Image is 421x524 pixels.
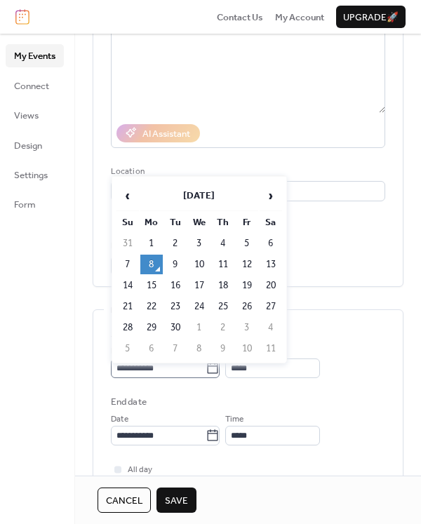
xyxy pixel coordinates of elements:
td: 25 [212,297,234,316]
td: 7 [164,339,187,358]
td: 8 [188,339,210,358]
div: End date [111,395,147,409]
a: Settings [6,163,64,186]
a: Connect [6,74,64,97]
a: Views [6,104,64,126]
td: 20 [260,276,282,295]
th: [DATE] [140,181,258,211]
span: ‹ [117,182,138,210]
span: Save [165,494,188,508]
span: Contact Us [217,11,263,25]
td: 24 [188,297,210,316]
button: Save [156,488,196,513]
td: 6 [140,339,163,358]
span: My Account [275,11,324,25]
td: 9 [212,339,234,358]
td: 31 [116,234,139,253]
td: 2 [164,234,187,253]
td: 12 [236,255,258,274]
th: Mo [140,213,163,232]
td: 13 [260,255,282,274]
td: 4 [212,234,234,253]
td: 29 [140,318,163,337]
td: 16 [164,276,187,295]
td: 7 [116,255,139,274]
div: Location [111,165,382,179]
img: logo [15,9,29,25]
span: Settings [14,168,48,182]
button: Upgrade🚀 [336,6,406,28]
span: Views [14,109,39,123]
td: 3 [188,234,210,253]
td: 18 [212,276,234,295]
span: Design [14,139,42,153]
td: 11 [212,255,234,274]
td: 30 [164,318,187,337]
a: My Account [275,10,324,24]
td: 28 [116,318,139,337]
a: Form [6,193,64,215]
td: 15 [140,276,163,295]
td: 5 [236,234,258,253]
td: 10 [236,339,258,358]
td: 10 [188,255,210,274]
td: 6 [260,234,282,253]
span: Time [225,412,243,426]
span: › [260,182,281,210]
span: Cancel [106,494,142,508]
th: Su [116,213,139,232]
span: All day [128,463,152,477]
td: 22 [140,297,163,316]
td: 4 [260,318,282,337]
td: 17 [188,276,210,295]
td: 19 [236,276,258,295]
th: Th [212,213,234,232]
td: 1 [188,318,210,337]
td: 8 [140,255,163,274]
th: Sa [260,213,282,232]
span: Form [14,198,36,212]
th: Tu [164,213,187,232]
a: Design [6,134,64,156]
td: 27 [260,297,282,316]
span: My Events [14,49,55,63]
td: 5 [116,339,139,358]
td: 23 [164,297,187,316]
th: Fr [236,213,258,232]
td: 2 [212,318,234,337]
button: Cancel [98,488,151,513]
span: Date [111,412,128,426]
td: 21 [116,297,139,316]
span: Connect [14,79,49,93]
td: 11 [260,339,282,358]
td: 3 [236,318,258,337]
td: 26 [236,297,258,316]
td: 14 [116,276,139,295]
a: My Events [6,44,64,67]
th: We [188,213,210,232]
a: Contact Us [217,10,263,24]
td: 9 [164,255,187,274]
td: 1 [140,234,163,253]
span: Upgrade 🚀 [343,11,399,25]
